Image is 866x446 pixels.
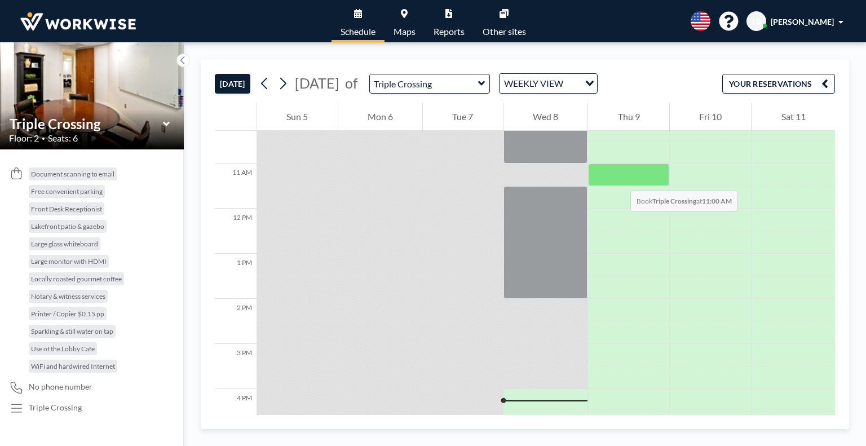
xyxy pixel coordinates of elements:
span: WEEKLY VIEW [502,76,565,91]
span: Other sites [483,27,526,36]
span: No phone number [29,382,92,392]
div: Tue 7 [423,103,503,131]
span: Reports [434,27,465,36]
span: LB [752,16,761,27]
span: Front Desk Receptionist [31,205,102,213]
div: Sun 5 [257,103,338,131]
b: 11:00 AM [702,197,732,205]
span: Lakefront patio & gazebo [31,222,104,231]
span: Locally roasted gourmet coffee [31,275,122,283]
input: Triple Crossing [370,74,478,93]
span: Large glass whiteboard [31,240,98,248]
div: 1 PM [215,254,257,299]
div: Triple Crossing [29,403,82,413]
div: Sat 11 [752,103,835,131]
span: Book at [630,191,738,211]
div: 4 PM [215,389,257,434]
div: Mon 6 [338,103,423,131]
span: Maps [394,27,416,36]
button: [DATE] [215,74,250,94]
div: 11 AM [215,164,257,209]
div: Thu 9 [588,103,669,131]
span: Notary & witness services [31,292,105,301]
div: Fri 10 [670,103,752,131]
span: of [345,74,357,92]
span: Floor: 2 [9,133,39,144]
span: Large monitor with HDMI [31,257,107,266]
div: Search for option [500,74,597,93]
div: Wed 8 [503,103,588,131]
span: Schedule [341,27,375,36]
span: Free convenient parking [31,187,103,196]
span: WiFi and hardwired Internet [31,362,115,370]
b: Triple Crossing [652,197,696,205]
span: [PERSON_NAME] [771,17,834,27]
div: 12 PM [215,209,257,254]
span: [DATE] [295,74,339,91]
input: Search for option [567,76,578,91]
div: 10 AM [215,118,257,164]
span: Printer / Copier $0.15 pp [31,310,104,318]
span: Sparkling & still water on tap [31,327,113,335]
span: Use of the Lobby Cafe [31,345,95,353]
div: 3 PM [215,344,257,389]
span: Document scanning to email [31,170,114,178]
img: organization-logo [18,10,138,33]
div: 2 PM [215,299,257,344]
span: • [42,135,45,142]
span: Seats: 6 [48,133,78,144]
button: YOUR RESERVATIONS [722,74,835,94]
input: Triple Crossing [10,116,163,132]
